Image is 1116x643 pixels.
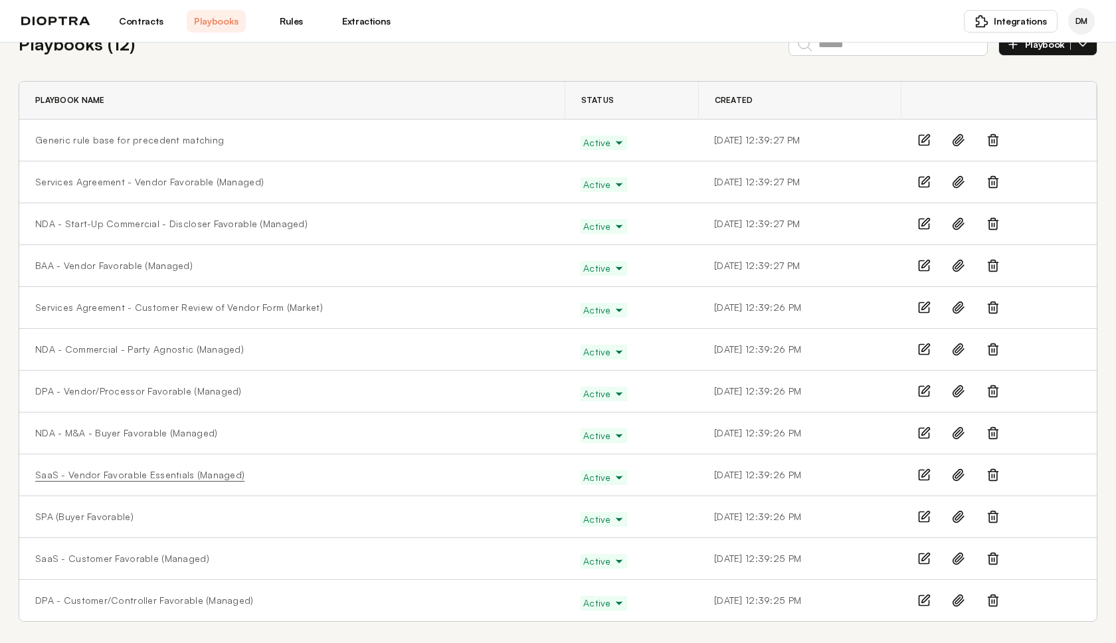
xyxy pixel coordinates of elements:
span: Active [583,304,624,317]
button: Active [581,177,627,192]
td: [DATE] 12:39:26 PM [698,496,901,538]
span: Active [583,262,624,275]
td: [DATE] 12:39:26 PM [698,329,901,371]
button: Active [581,512,627,527]
button: Active [581,596,627,610]
a: Extractions [337,10,396,33]
td: [DATE] 12:39:26 PM [698,413,901,454]
div: Dominic Monley [1068,8,1095,35]
a: NDA - Start-Up Commercial - Discloser Favorable (Managed) [35,217,308,230]
a: SaaS - Customer Favorable (Managed) [35,552,209,565]
button: Active [581,136,627,150]
span: Active [583,178,624,191]
button: Integrations [964,10,1058,33]
a: Services Agreement - Customer Review of Vendor Form (Market) [35,301,323,314]
a: BAA - Vendor Favorable (Managed) [35,259,193,272]
td: [DATE] 12:39:27 PM [698,161,901,203]
span: Active [583,513,624,526]
span: Status [581,95,614,106]
td: [DATE] 12:39:27 PM [698,245,901,287]
span: Active [583,429,624,442]
td: [DATE] 12:39:26 PM [698,454,901,496]
td: [DATE] 12:39:25 PM [698,538,901,580]
button: Active [581,554,627,569]
a: Rules [262,10,321,33]
span: Active [583,555,624,568]
span: Created [715,95,753,106]
img: puzzle [975,15,988,28]
span: Playbook Name [35,95,105,106]
a: DPA - Vendor/Processor Favorable (Managed) [35,385,242,398]
button: Active [581,261,627,276]
span: Integrations [994,15,1047,28]
span: Active [583,345,624,359]
td: [DATE] 12:39:25 PM [698,580,901,622]
td: [DATE] 12:39:27 PM [698,120,901,161]
button: Active [581,470,627,485]
img: logo [21,17,90,26]
td: [DATE] 12:39:26 PM [698,287,901,329]
a: NDA - Commercial - Party Agnostic (Managed) [35,343,244,356]
button: Active [581,303,627,318]
button: Playbook [998,33,1097,56]
a: SaaS - Vendor Favorable Essentials (Managed) [35,468,244,482]
span: Active [583,387,624,401]
td: [DATE] 12:39:26 PM [698,371,901,413]
a: SPA (Buyer Favorable) [35,510,134,523]
button: Active [581,428,627,443]
h2: Playbooks ( 12 ) [19,31,135,57]
td: [DATE] 12:39:27 PM [698,203,901,245]
span: Playbook [1025,39,1071,50]
span: Active [583,597,624,610]
a: NDA - M&A - Buyer Favorable (Managed) [35,426,217,440]
a: Playbooks [187,10,246,33]
span: DM [1075,16,1087,27]
span: Active [583,136,624,149]
span: Active [583,471,624,484]
button: Active [581,345,627,359]
a: Services Agreement - Vendor Favorable (Managed) [35,175,264,189]
a: Generic rule base for precedent matching [35,134,224,147]
a: DPA - Customer/Controller Favorable (Managed) [35,594,254,607]
button: Active [581,387,627,401]
span: Active [583,220,624,233]
button: Active [581,219,627,234]
a: Contracts [112,10,171,33]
